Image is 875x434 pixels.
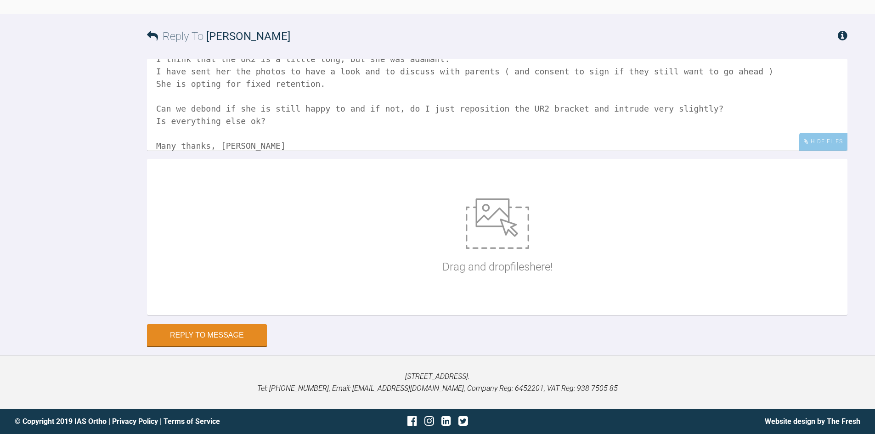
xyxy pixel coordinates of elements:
[15,371,860,394] p: [STREET_ADDRESS]. Tel: [PHONE_NUMBER], Email: [EMAIL_ADDRESS][DOMAIN_NAME], Company Reg: 6452201,...
[112,417,158,426] a: Privacy Policy
[442,258,553,276] p: Drag and drop files here!
[206,30,290,43] span: [PERSON_NAME]
[147,324,267,346] button: Reply to Message
[15,416,297,428] div: © Copyright 2019 IAS Ortho | |
[164,417,220,426] a: Terms of Service
[799,133,847,151] div: Hide Files
[765,417,860,426] a: Website design by The Fresh
[147,59,847,151] textarea: Hi [PERSON_NAME], Saw patient [DATE] [DATE] Pt says that she is happy and wants to debond. I thin...
[147,28,290,45] h3: Reply To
